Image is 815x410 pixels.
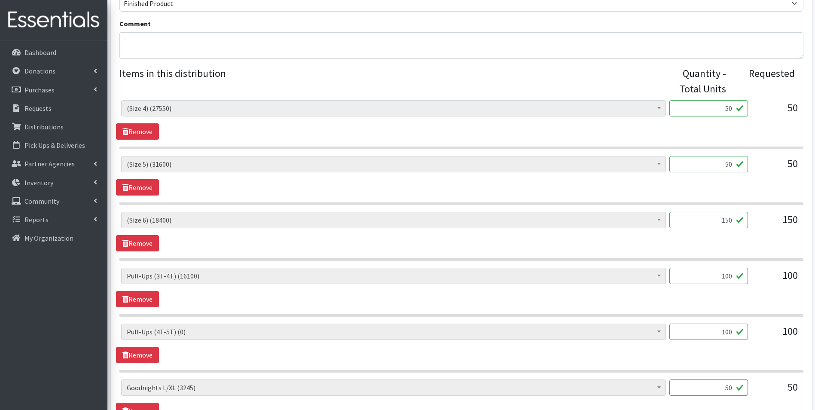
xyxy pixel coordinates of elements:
div: 50 [755,156,798,179]
p: Reports [24,215,49,224]
a: Partner Agencies [3,155,104,172]
a: Reports [3,211,104,228]
div: 50 [755,100,798,123]
div: Quantity - Total Units [666,66,726,97]
p: Dashboard [24,48,56,57]
a: Distributions [3,118,104,135]
p: Pick Ups & Deliveries [24,141,85,150]
div: 150 [755,212,798,235]
label: Comment [119,18,151,29]
div: Requested [735,66,794,97]
a: Remove [116,291,159,307]
span: (Size 6) (18400) [121,212,666,228]
a: Remove [116,235,159,251]
p: Requests [24,104,52,113]
div: 50 [755,379,798,403]
a: Inventory [3,174,104,191]
span: Goodnights L/XL (3245) [127,382,660,394]
p: Purchases [24,86,55,94]
div: 100 [755,268,798,291]
input: Quantity [669,324,748,340]
a: Purchases [3,81,104,98]
span: (Size 4) (27550) [121,100,666,116]
input: Quantity [669,268,748,284]
a: Pick Ups & Deliveries [3,137,104,154]
span: (Size 5) (31600) [121,156,666,172]
span: (Size 6) (18400) [127,214,660,226]
span: Pull-Ups (3T-4T) (16100) [121,268,666,284]
span: (Size 4) (27550) [127,102,660,114]
p: My Organization [24,234,73,242]
a: Dashboard [3,44,104,61]
a: Remove [116,179,159,196]
p: Donations [24,67,55,75]
input: Quantity [669,212,748,228]
div: 100 [755,324,798,347]
input: Quantity [669,100,748,116]
img: HumanEssentials [3,6,104,34]
span: (Size 5) (31600) [127,158,660,170]
a: Community [3,193,104,210]
a: Remove [116,123,159,140]
p: Inventory [24,178,53,187]
p: Partner Agencies [24,159,75,168]
a: My Organization [3,229,104,247]
a: Requests [3,100,104,117]
a: Remove [116,347,159,363]
p: Community [24,197,59,205]
legend: Items in this distribution [119,66,667,93]
input: Quantity [669,379,748,396]
span: Pull-Ups (4T-5T) (0) [121,324,666,340]
span: Goodnights L/XL (3245) [121,379,666,396]
p: Distributions [24,122,64,131]
input: Quantity [669,156,748,172]
a: Donations [3,62,104,80]
span: Pull-Ups (3T-4T) (16100) [127,270,660,282]
span: Pull-Ups (4T-5T) (0) [127,326,660,338]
